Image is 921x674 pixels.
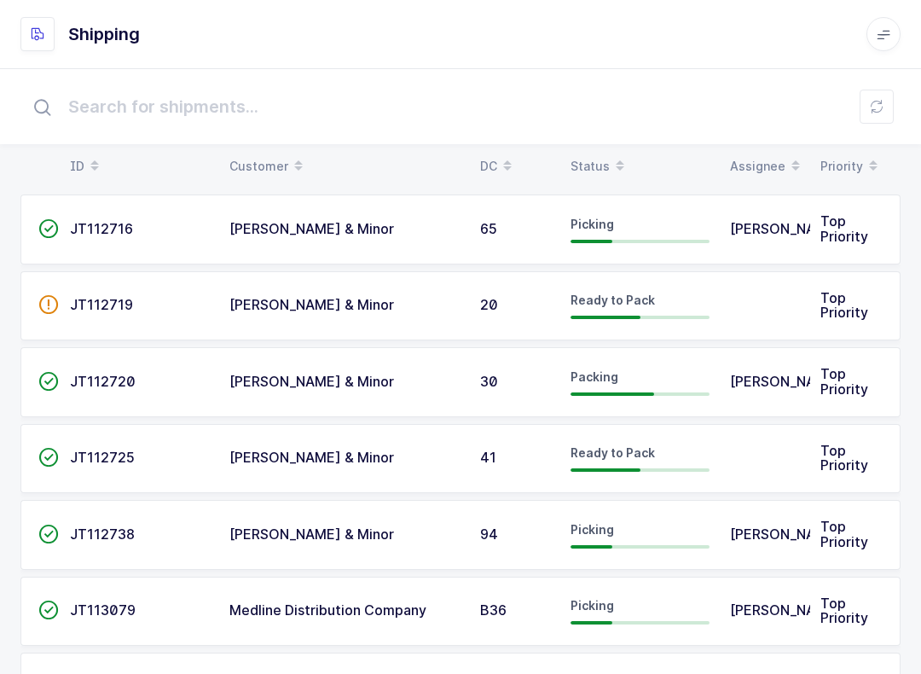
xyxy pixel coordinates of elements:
span:  [38,601,59,619]
span: [PERSON_NAME] [730,601,842,619]
span: Top Priority [820,442,868,474]
span: [PERSON_NAME] [730,526,842,543]
span: 30 [480,373,498,390]
span: JT112720 [70,373,136,390]
span: [PERSON_NAME] & Minor [229,296,394,313]
div: Status [571,152,710,181]
span:  [38,449,59,466]
span: Packing [571,369,618,384]
span: Top Priority [820,365,868,398]
span: Ready to Pack [571,293,655,307]
span: JT112738 [70,526,135,543]
span: [PERSON_NAME] [730,220,842,237]
span: [PERSON_NAME] [730,373,842,390]
span: [PERSON_NAME] & Minor [229,449,394,466]
span: JT112725 [70,449,135,466]
span: JT112716 [70,220,133,237]
span: [PERSON_NAME] & Minor [229,526,394,543]
span: JT113079 [70,601,136,619]
div: Priority [820,152,883,181]
span: JT112719 [70,296,133,313]
span: B36 [480,601,507,619]
div: ID [70,152,209,181]
span:  [38,296,59,313]
div: Customer [229,152,460,181]
span: Picking [571,522,614,537]
div: DC [480,152,550,181]
span:  [38,526,59,543]
h1: Shipping [68,20,140,48]
span: 20 [480,296,498,313]
span: Top Priority [820,289,868,322]
span: Picking [571,217,614,231]
span: Picking [571,598,614,613]
span: [PERSON_NAME] & Minor [229,373,394,390]
span:  [38,220,59,237]
span: Top Priority [820,518,868,550]
span: Top Priority [820,595,868,627]
input: Search for shipments... [20,79,901,134]
span: 41 [480,449,496,466]
span: Medline Distribution Company [229,601,426,619]
span: Ready to Pack [571,445,655,460]
span: 65 [480,220,497,237]
div: Assignee [730,152,800,181]
span: 94 [480,526,498,543]
span: [PERSON_NAME] & Minor [229,220,394,237]
span: Top Priority [820,212,868,245]
span:  [38,373,59,390]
